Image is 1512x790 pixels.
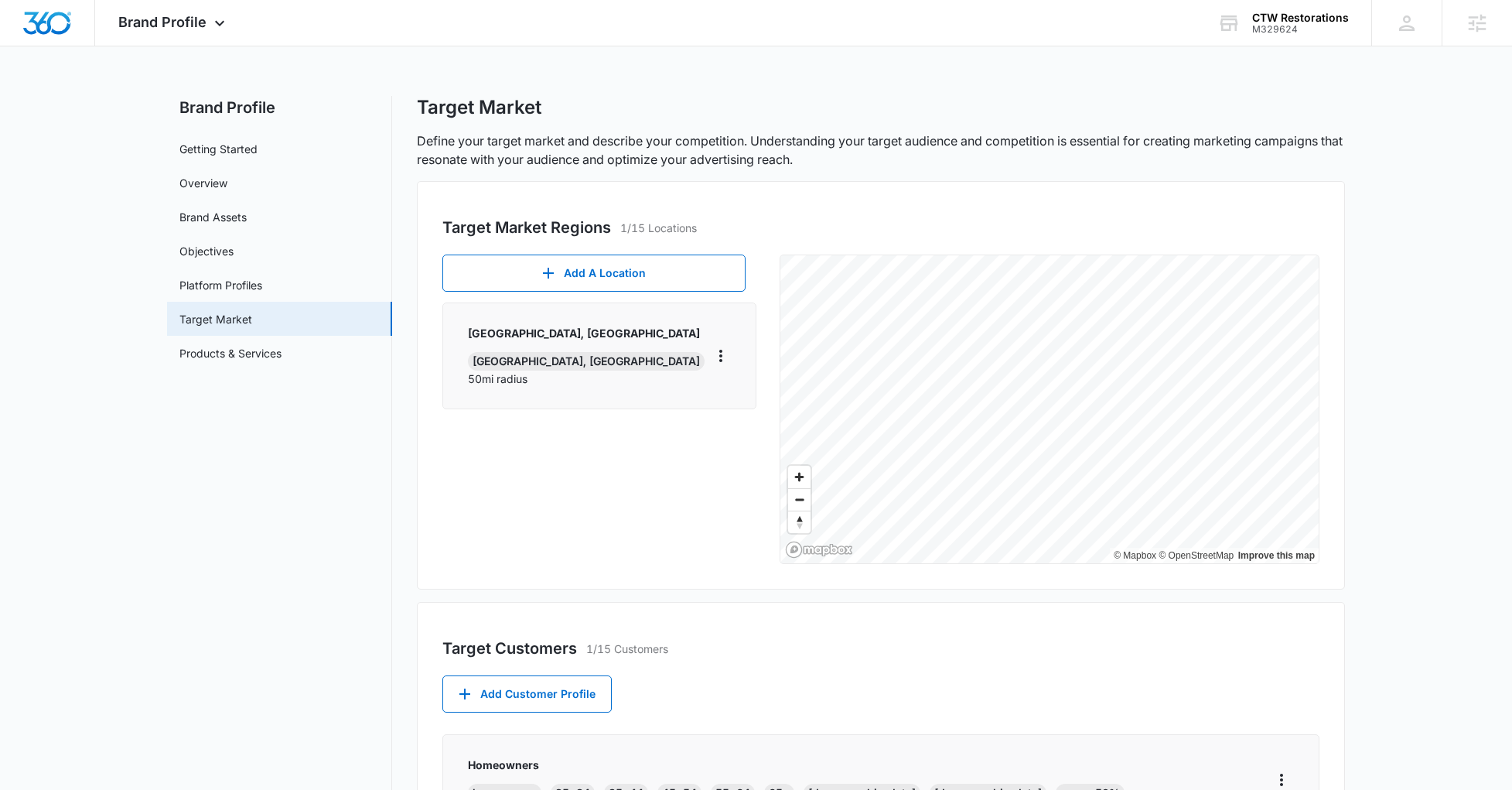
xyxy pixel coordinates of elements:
a: Improve this map [1238,550,1315,561]
p: 1/15 Locations [620,220,697,236]
a: Products & Services [179,345,282,361]
p: Define your target market and describe your competition. Understanding your target audience and c... [417,132,1345,169]
h3: Target Customers [442,637,577,660]
a: Objectives [179,243,234,259]
span: Brand Profile [118,14,206,30]
a: Target Market [179,311,252,327]
button: Zoom out [788,488,811,511]
a: Overview [179,175,227,191]
h3: Target Market Regions [442,216,611,239]
p: 1/15 Customers [586,641,668,657]
button: Zoom in [788,466,811,488]
canvas: Map [780,255,1320,564]
div: [GEOGRAPHIC_DATA], [GEOGRAPHIC_DATA] [468,352,705,371]
h1: Target Market [417,96,541,119]
button: More [711,344,731,368]
a: Platform Profiles [179,277,262,293]
h2: Brand Profile [167,96,392,119]
a: Mapbox homepage [785,541,853,559]
button: Add A Location [442,255,746,292]
span: 50 mi radius [468,372,527,385]
button: Reset bearing to north [788,511,811,533]
div: account name [1252,12,1349,24]
a: Getting Started [179,141,258,157]
a: Mapbox [1114,550,1156,561]
div: account id [1252,24,1349,35]
p: Homeowners [468,757,1125,773]
span: Zoom out [788,489,811,511]
span: Reset bearing to north [788,511,811,533]
p: [GEOGRAPHIC_DATA], [GEOGRAPHIC_DATA] [468,325,711,341]
button: Add Customer Profile [442,675,612,713]
a: OpenStreetMap [1159,550,1234,561]
a: Brand Assets [179,209,247,225]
